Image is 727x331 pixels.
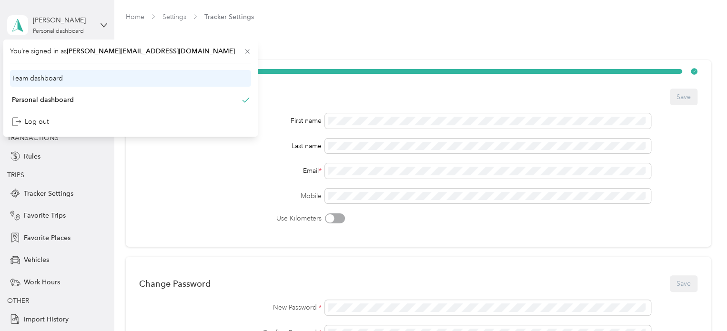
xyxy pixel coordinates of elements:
[126,13,144,21] a: Home
[139,279,211,289] div: Change Password
[139,302,322,312] label: New Password
[12,117,49,127] div: Log out
[24,151,40,161] span: Rules
[674,278,727,331] iframe: Everlance-gr Chat Button Frame
[33,15,92,25] div: [PERSON_NAME]
[7,134,59,142] span: TRANSACTIONS
[24,314,69,324] span: Import History
[24,255,49,265] span: Vehicles
[33,29,84,34] div: Personal dashboard
[12,95,74,105] div: Personal dashboard
[24,233,71,243] span: Favorite Places
[204,12,254,22] span: Tracker Settings
[139,141,322,151] div: Last name
[67,47,235,55] span: [PERSON_NAME][EMAIL_ADDRESS][DOMAIN_NAME]
[139,166,322,176] div: Email
[24,277,60,287] span: Work Hours
[139,191,322,201] label: Mobile
[7,297,29,305] span: OTHER
[10,46,251,56] span: You’re signed in as
[12,73,63,83] div: Team dashboard
[24,189,73,199] span: Tracker Settings
[162,13,186,21] a: Settings
[139,213,322,223] label: Use Kilometers
[7,171,24,179] span: TRIPS
[24,211,66,221] span: Favorite Trips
